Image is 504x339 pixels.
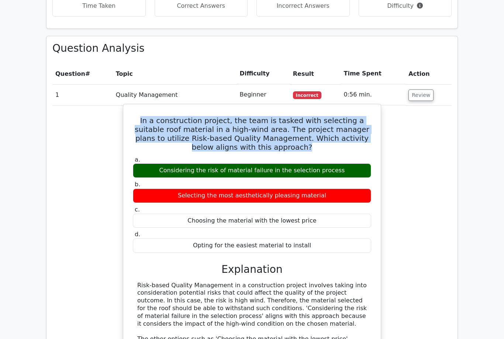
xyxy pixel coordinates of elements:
p: Time Taken [59,1,139,10]
h3: Explanation [137,263,367,276]
h3: Question Analysis [52,42,452,55]
span: c. [135,206,140,213]
th: Action [405,63,452,84]
th: Difficulty [237,63,290,84]
td: 1 [52,84,113,105]
p: Difficulty [365,1,446,10]
td: Beginner [237,84,290,105]
th: Topic [113,63,237,84]
td: 0:56 min. [341,84,406,105]
div: Choosing the material with the lowest price [133,214,371,228]
th: # [52,63,113,84]
button: Review [408,89,434,101]
span: a. [135,156,140,163]
div: Selecting the most aesthetically pleasing material [133,189,371,203]
span: b. [135,181,140,188]
span: Question [55,70,85,77]
h5: In a construction project, the team is tasked with selecting a suitable roof material in a high-w... [132,116,372,152]
th: Time Spent [341,63,406,84]
span: Incorrect [293,91,321,99]
th: Result [290,63,341,84]
div: Considering the risk of material failure in the selection process [133,163,371,178]
span: d. [135,231,140,238]
td: Quality Management [113,84,237,105]
p: Correct Answers [161,1,242,10]
div: Opting for the easiest material to install [133,238,371,253]
p: Incorrect Answers [263,1,344,10]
